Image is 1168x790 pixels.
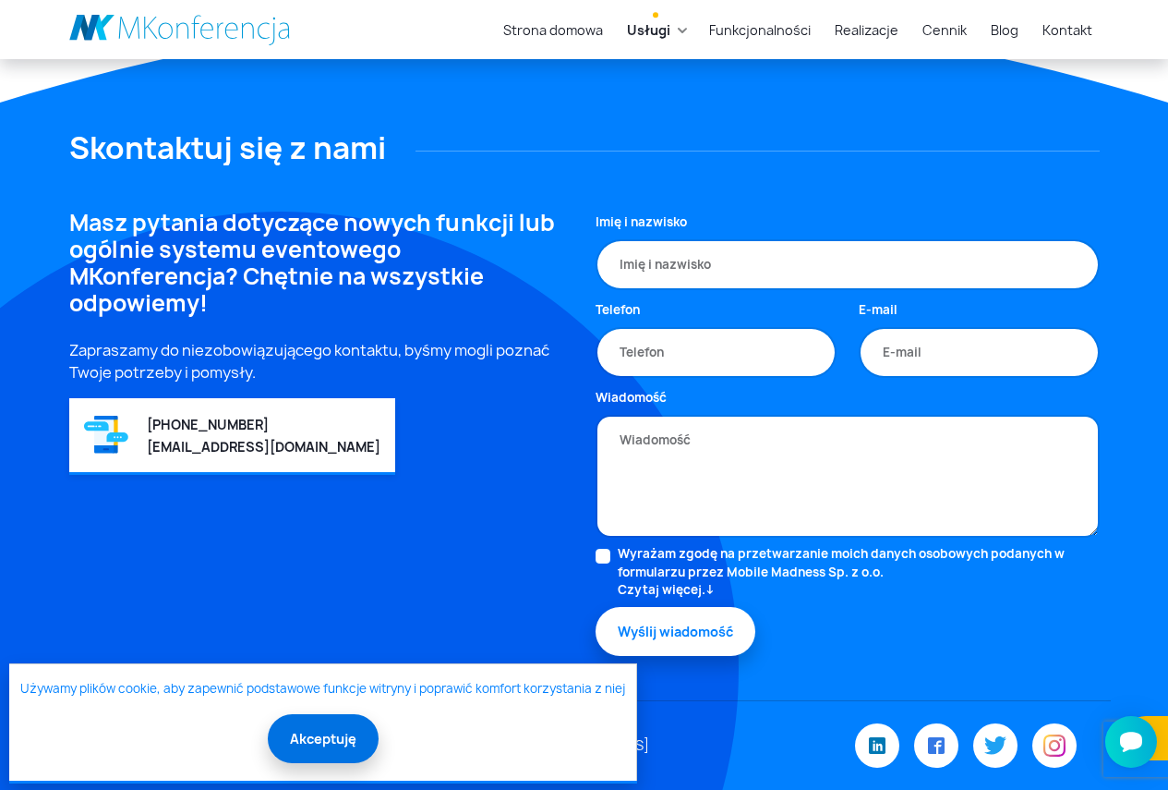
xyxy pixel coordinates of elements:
[1043,735,1066,757] img: Instagram
[147,438,380,456] a: [EMAIL_ADDRESS][DOMAIN_NAME]
[147,416,269,433] a: [PHONE_NUMBER]
[84,414,128,456] img: Graficzny element strony
[596,389,667,407] label: Wiadomość
[20,680,625,699] a: Używamy plików cookie, aby zapewnić podstawowe funkcje witryny i poprawić komfort korzystania z niej
[620,13,678,47] a: Usługi
[928,737,945,754] img: Facebook
[869,737,885,754] img: LinkedIn
[827,13,906,47] a: Realizacje
[69,130,1100,165] h2: Skontaktuj się z nami
[596,213,687,232] label: Imię i nazwisko
[1035,13,1100,47] a: Kontakt
[702,13,818,47] a: Funkcjonalności
[268,714,379,763] button: Akceptuję
[596,301,640,320] label: Telefon
[859,301,897,320] label: E-mail
[69,210,573,316] h4: Masz pytania dotyczące nowych funkcji lub ogólnie systemu eventowego MKonferencja? Chętnie na wsz...
[859,327,1100,379] input: E-mail
[596,239,1100,291] input: Imię i nazwisko
[496,13,610,47] a: Strona domowa
[618,581,1100,600] a: Czytaj więcej.
[596,607,755,656] button: Wyślij wiadomość
[69,339,573,383] p: Zapraszamy do niezobowiązującego kontaktu, byśmy mogli poznać Twoje potrzeby i pomysły.
[1105,716,1157,768] iframe: Smartsupp widget button
[618,545,1100,600] label: Wyrażam zgodę na przetwarzanie moich danych osobowych podanych w formularzu przez Mobile Madness ...
[983,13,1026,47] a: Blog
[596,327,837,379] input: Telefon
[984,736,1006,755] img: Twitter
[915,13,974,47] a: Cennik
